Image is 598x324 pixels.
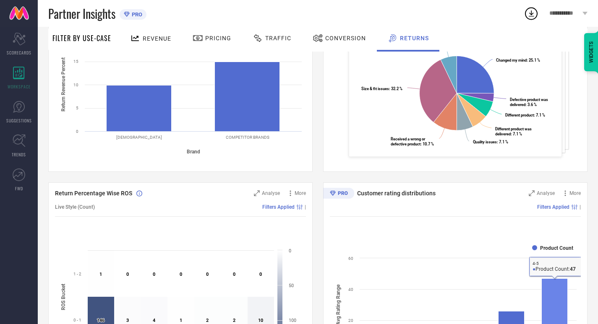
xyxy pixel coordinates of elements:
[400,35,429,41] span: Returns
[391,137,426,146] tspan: Received a wrong or defective product
[289,318,296,323] text: 100
[510,97,548,107] text: : 3.6 %
[580,204,581,210] span: |
[153,318,156,323] text: 4
[180,272,182,277] text: 0
[325,35,366,41] span: Conversion
[391,137,434,146] text: : 10.7 %
[130,11,142,18] span: PRO
[537,204,569,210] span: Filters Applied
[76,129,78,134] text: 0
[259,272,262,277] text: 0
[295,190,306,196] span: More
[510,97,548,107] tspan: Defective product was delivered
[206,272,209,277] text: 0
[258,318,263,323] text: 10
[289,248,291,254] text: 0
[73,83,78,87] text: 10
[524,6,539,21] div: Open download list
[305,204,306,210] span: |
[187,149,200,155] tspan: Brand
[76,106,78,110] text: 5
[6,117,32,124] span: SUGGESTIONS
[55,190,132,197] span: Return Percentage Wise ROS
[126,272,129,277] text: 0
[473,140,497,144] tspan: Quality issues
[496,58,527,62] tspan: Changed my mind
[205,35,231,41] span: Pricing
[505,113,545,117] text: : 7.1 %
[12,151,26,158] span: TRENDS
[153,272,155,277] text: 0
[55,204,95,210] span: Live Style (Count)
[323,188,354,200] div: Premium
[254,190,260,196] svg: Zoom
[348,256,353,261] text: 60
[206,318,209,323] text: 2
[73,272,81,276] text: 1 - 2
[126,318,129,323] text: 3
[73,318,81,322] text: 0 - 1
[233,272,235,277] text: 0
[569,190,581,196] span: More
[473,140,508,144] text: : 7.1 %
[180,318,182,323] text: 1
[233,318,235,323] text: 2
[15,185,23,192] span: FWD
[505,113,534,117] tspan: Different product
[529,190,535,196] svg: Zoom
[60,283,66,310] tspan: ROS Bucket
[540,245,573,251] text: Product Count
[357,190,436,197] span: Customer rating distributions
[97,318,104,323] text: 146
[143,35,171,42] span: Revenue
[495,127,532,136] text: : 7.1 %
[99,272,102,277] text: 1
[262,204,295,210] span: Filters Applied
[60,57,66,111] tspan: Return Revenue Percent
[495,127,532,136] tspan: Different product was delivered
[73,59,78,64] text: 15
[496,58,540,62] text: : 25.1 %
[361,86,402,91] text: : 32.2 %
[8,83,31,90] span: WORKSPACE
[537,190,555,196] span: Analyse
[52,33,111,43] span: Filter By Use-Case
[289,283,294,288] text: 50
[348,318,353,323] text: 20
[265,35,291,41] span: Traffic
[262,190,280,196] span: Analyse
[7,49,31,56] span: SCORECARDS
[361,86,389,91] tspan: Size & fit issues
[116,135,162,140] text: [DEMOGRAPHIC_DATA]
[348,287,353,292] text: 40
[48,5,115,22] span: Partner Insights
[226,135,269,140] text: COMPETITOR BRANDS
